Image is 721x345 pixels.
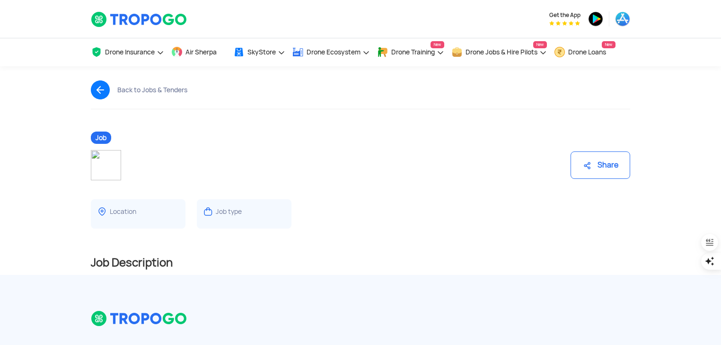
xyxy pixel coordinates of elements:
span: Drone Jobs & Hire Pilots [466,48,537,56]
img: ic_appstore.png [615,11,630,27]
span: Air Sherpa [185,48,217,56]
a: Drone Jobs & Hire PilotsNew [451,38,547,66]
span: New [533,41,547,48]
img: ic_playstore.png [588,11,603,27]
span: New [431,41,444,48]
a: Drone TrainingNew [377,38,444,66]
a: Drone LoansNew [554,38,615,66]
img: ic_locationdetail.svg [97,206,108,217]
span: Job [91,132,111,144]
span: Drone Insurance [105,48,155,56]
img: ic_share.svg [582,161,592,170]
h2: Job Description [91,255,630,270]
a: SkyStore [233,38,285,66]
span: Drone Ecosystem [307,48,360,56]
span: Drone Training [391,48,435,56]
div: Share [571,151,630,179]
a: Drone Ecosystem [292,38,370,66]
div: Job type [216,207,242,216]
img: App Raking [549,21,580,26]
img: ic_jobtype.svg [202,206,214,217]
span: Drone Loans [568,48,606,56]
div: Location [110,207,136,216]
a: Air Sherpa [171,38,226,66]
img: TropoGo Logo [91,11,188,27]
img: logo [91,310,188,327]
span: SkyStore [247,48,276,56]
span: New [602,41,615,48]
div: Back to Jobs & Tenders [117,86,187,94]
a: Drone Insurance [91,38,164,66]
span: Get the App [549,11,580,19]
